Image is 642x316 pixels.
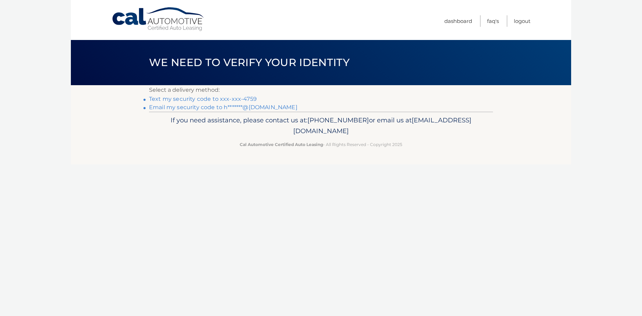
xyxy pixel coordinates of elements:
[444,15,472,27] a: Dashboard
[154,115,488,137] p: If you need assistance, please contact us at: or email us at
[240,142,323,147] strong: Cal Automotive Certified Auto Leasing
[112,7,205,32] a: Cal Automotive
[307,116,369,124] span: [PHONE_NUMBER]
[149,85,493,95] p: Select a delivery method:
[154,141,488,148] p: - All Rights Reserved - Copyright 2025
[149,56,349,69] span: We need to verify your identity
[514,15,530,27] a: Logout
[487,15,499,27] a: FAQ's
[149,96,257,102] a: Text my security code to xxx-xxx-4759
[149,104,297,111] a: Email my security code to h*******@[DOMAIN_NAME]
